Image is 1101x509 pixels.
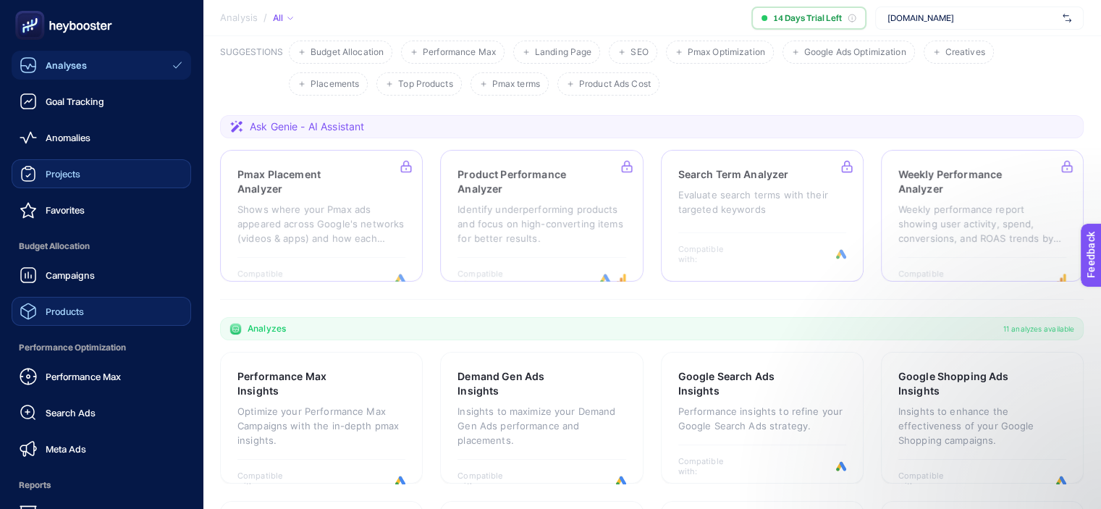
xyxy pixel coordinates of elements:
span: Performance Max [423,47,496,58]
a: Product Performance AnalyzerIdentify underperforming products and focus on high-converting items ... [440,150,643,282]
a: Products [12,297,191,326]
span: Analysis [220,12,258,24]
a: Projects [12,159,191,188]
span: Top Products [398,79,452,90]
h3: Google Search Ads Insights [678,369,801,398]
span: Performance Optimization [12,333,191,362]
p: Performance insights to refine your Google Search Ads strategy. [678,404,846,433]
p: Insights to maximize your Demand Gen Ads performance and placements. [457,404,625,447]
a: Analyses [12,51,191,80]
span: 14 Days Trial Left [773,12,842,24]
span: Compatible with: [457,471,523,491]
span: Campaigns [46,269,95,281]
a: Campaigns [12,261,191,290]
span: 11 analyzes available [1003,323,1074,335]
span: Compatible with: [678,456,743,476]
div: All [273,12,293,24]
span: Reports [12,471,191,500]
span: [DOMAIN_NAME] [887,12,1057,24]
span: Feedback [9,4,55,16]
h3: SUGGESTIONS [220,46,283,96]
span: Budget Allocation [12,232,191,261]
span: / [263,12,267,23]
span: Meta Ads [46,443,86,455]
span: Ask Genie - AI Assistant [250,119,364,134]
span: Anomalies [46,132,90,143]
a: Weekly Performance AnalyzerWeekly performance report showing user activity, spend, conversions, a... [881,150,1084,282]
a: Google Shopping Ads InsightsInsights to enhance the effectiveness of your Google Shopping campaig... [881,352,1084,484]
span: Creatives [945,47,985,58]
span: Favorites [46,204,85,216]
span: Analyses [46,59,87,71]
iframe: Intercom live chat [1052,460,1087,495]
span: Placements [311,79,359,90]
a: Meta Ads [12,434,191,463]
span: Product Ads Cost [579,79,651,90]
span: Goal Tracking [46,96,104,107]
a: Goal Tracking [12,87,191,116]
span: Landing Page [535,47,591,58]
a: Pmax Placement AnalyzerShows where your Pmax ads appeared across Google's networks (videos & apps... [220,150,423,282]
a: Favorites [12,195,191,224]
a: Anomalies [12,123,191,152]
p: Insights to enhance the effectiveness of your Google Shopping campaigns. [898,404,1066,447]
h3: Demand Gen Ads Insights [457,369,580,398]
span: Products [46,306,84,317]
h3: Performance Max Insights [237,369,360,398]
h3: Google Shopping Ads Insights [898,369,1022,398]
a: Performance Max InsightsOptimize your Performance Max Campaigns with the in-depth pmax insights.C... [220,352,423,484]
span: Pmax Optimization [688,47,765,58]
a: Search Term AnalyzerEvaluate search terms with their targeted keywordsCompatible with: [661,150,864,282]
a: Search Ads [12,398,191,427]
span: Projects [46,168,80,180]
a: Demand Gen Ads InsightsInsights to maximize your Demand Gen Ads performance and placements.Compat... [440,352,643,484]
span: Analyzes [248,323,286,335]
span: Pmax terms [492,79,540,90]
a: Google Search Ads InsightsPerformance insights to refine your Google Search Ads strategy.Compatib... [661,352,864,484]
span: Budget Allocation [311,47,384,58]
a: Performance Max [12,362,191,391]
img: svg%3e [1063,11,1071,25]
span: SEO [630,47,648,58]
span: Performance Max [46,371,121,382]
span: Compatible with: [898,471,963,491]
span: Compatible with: [237,471,303,491]
p: Optimize your Performance Max Campaigns with the in-depth pmax insights. [237,404,405,447]
span: Search Ads [46,407,96,418]
span: Google Ads Optimization [804,47,906,58]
